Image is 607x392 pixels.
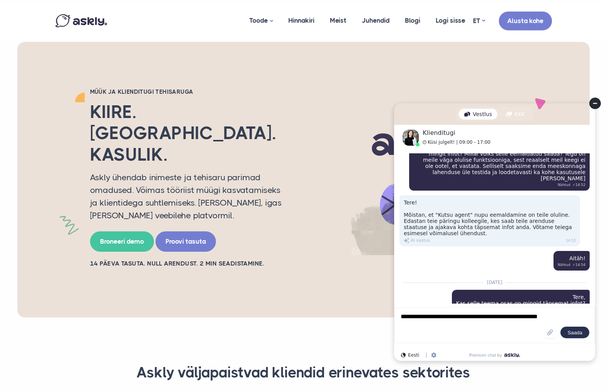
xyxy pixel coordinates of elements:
[302,104,544,256] img: AI multilingual chat
[90,231,154,252] a: Broneeri demo
[65,364,542,382] h3: Askly väljapaistvad kliendid erinevates sektorites
[90,171,290,222] p: Askly ühendab inimeste ja tehisaru parimad omadused. Võimas tööriist müügi kasvatamiseks ja klien...
[55,14,107,27] img: Askly
[322,2,354,39] a: Meist
[90,88,290,96] h2: Müük ja klienditugi tehisaruga
[388,97,601,367] iframe: Askly chat
[242,2,281,40] a: Toode
[156,231,216,252] a: Proovi tasuta
[90,101,290,165] h2: Kiire. [GEOGRAPHIC_DATA]. Kasulik.
[499,12,552,30] a: Alusta kohe
[473,15,485,27] a: ET
[428,2,473,39] a: Logi sisse
[281,2,322,39] a: Hinnakiri
[354,2,397,39] a: Juhendid
[397,2,428,39] a: Blogi
[90,259,290,268] h2: 14 PÄEVA TASUTA. NULL ARENDUST. 2 MIN SEADISTAMINE.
